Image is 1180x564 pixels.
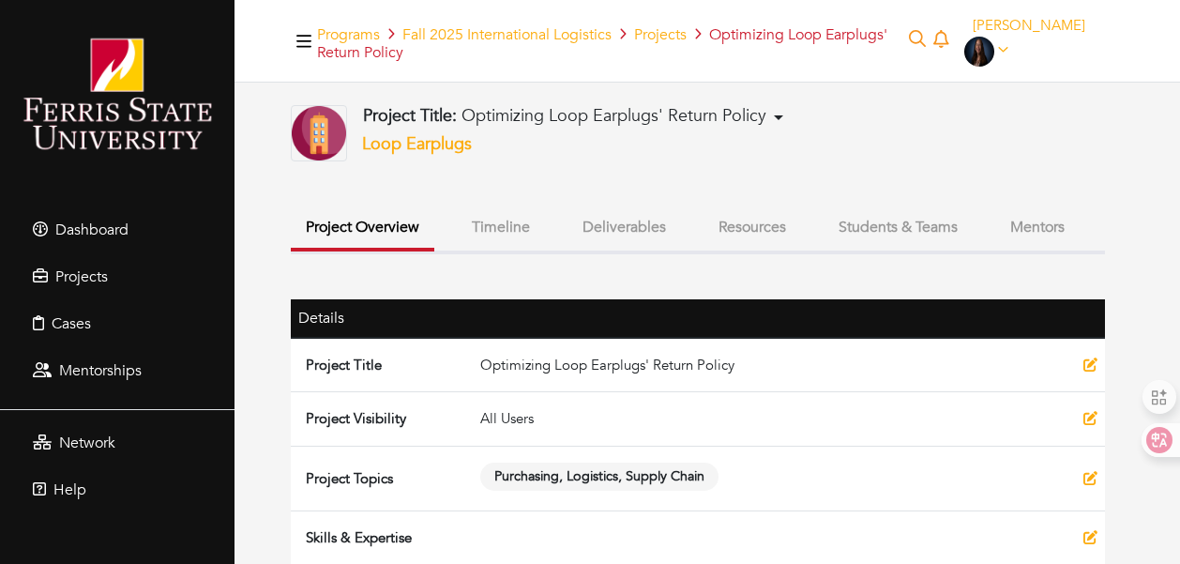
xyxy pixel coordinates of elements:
button: Resources [703,207,801,248]
a: Fall 2025 International Logistics [402,24,612,45]
a: [PERSON_NAME] [964,16,1093,59]
a: Network [5,424,230,462]
button: Timeline [457,207,545,248]
td: Project Visibility [291,392,473,447]
b: Project Title: [363,104,457,128]
a: Help [5,471,230,509]
span: Optimizing Loop Earplugs' Return Policy [461,104,766,128]
td: Optimizing Loop Earplugs' Return Policy [473,338,1076,392]
a: Projects [5,258,230,296]
span: Network [59,433,115,453]
button: Mentors [995,207,1080,248]
img: DSC00269.png [964,37,994,67]
span: Purchasing, Logistics, Supply Chain [480,463,719,492]
button: Deliverables [567,207,681,248]
a: Loop Earplugs [362,132,472,156]
a: Cases [5,305,230,343]
button: Project Title: Optimizing Loop Earplugs' Return Policy [357,105,789,128]
th: Details [291,299,473,338]
a: Dashboard [5,211,230,249]
a: Mentorships [5,352,230,389]
span: Help [53,480,86,500]
td: Project Topics [291,446,473,511]
button: Students & Teams [824,207,973,248]
button: Project Overview [291,207,434,252]
span: Dashboard [55,220,129,240]
span: Mentorships [59,360,142,381]
a: Programs [317,24,380,45]
span: Projects [55,267,108,287]
span: Optimizing Loop Earplugs' Return Policy [317,24,887,63]
img: ferris-state-university-1.png [19,33,216,154]
span: [PERSON_NAME] [973,16,1085,35]
td: All Users [473,392,1076,447]
a: Projects [634,24,687,45]
td: Project Title [291,338,473,392]
span: Cases [52,313,91,334]
img: Company-Icon-7f8a26afd1715722aa5ae9dc11300c11ceeb4d32eda0db0d61c21d11b95ecac6.png [291,105,347,161]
